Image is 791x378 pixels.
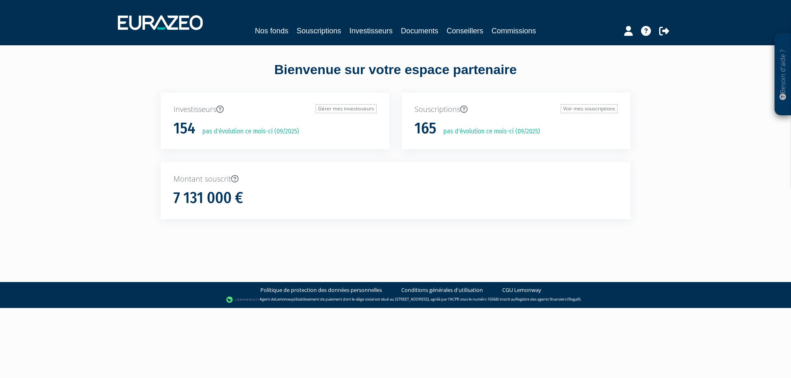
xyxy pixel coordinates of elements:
[173,120,195,137] h1: 154
[401,25,438,37] a: Documents
[297,25,341,37] a: Souscriptions
[173,174,618,184] p: Montant souscrit
[255,25,288,37] a: Nos fonds
[491,25,536,37] a: Commissions
[197,127,299,136] p: pas d'évolution ce mois-ci (09/2025)
[414,120,436,137] h1: 165
[447,25,483,37] a: Conseillers
[349,25,393,37] a: Investisseurs
[561,104,618,113] a: Voir mes souscriptions
[316,104,377,113] a: Gérer mes investisseurs
[173,104,377,115] p: Investisseurs
[8,296,783,304] div: - Agent de (établissement de paiement dont le siège social est situé au [STREET_ADDRESS], agréé p...
[414,104,618,115] p: Souscriptions
[275,296,294,302] a: Lemonway
[260,286,382,294] a: Politique de protection des données personnelles
[778,37,788,112] p: Besoin d'aide ?
[226,296,258,304] img: logo-lemonway.png
[502,286,541,294] a: CGU Lemonway
[118,15,203,30] img: 1732889491-logotype_eurazeo_blanc_rvb.png
[438,127,540,136] p: pas d'évolution ce mois-ci (09/2025)
[173,189,243,207] h1: 7 131 000 €
[515,296,580,302] a: Registre des agents financiers (Regafi)
[401,286,483,294] a: Conditions générales d'utilisation
[154,61,637,93] div: Bienvenue sur votre espace partenaire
